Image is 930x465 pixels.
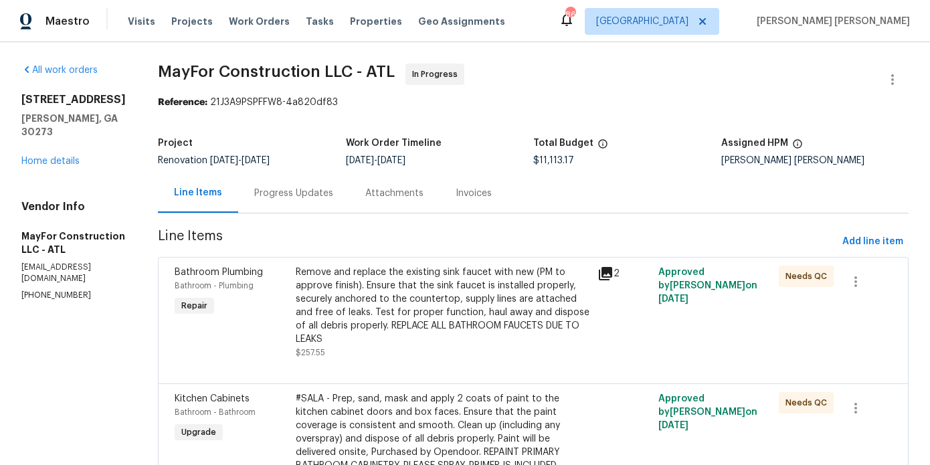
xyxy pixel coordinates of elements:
span: The hpm assigned to this work order. [792,138,803,156]
span: [PERSON_NAME] [PERSON_NAME] [751,15,910,28]
span: Tasks [306,17,334,26]
span: Maestro [45,15,90,28]
span: Needs QC [785,270,832,283]
span: Geo Assignments [418,15,505,28]
span: Projects [171,15,213,28]
div: [PERSON_NAME] [PERSON_NAME] [721,156,909,165]
h5: Assigned HPM [721,138,788,148]
span: MayFor Construction LLC - ATL [158,64,395,80]
div: Attachments [365,187,424,200]
span: Visits [128,15,155,28]
div: 2 [597,266,650,282]
span: In Progress [412,68,463,81]
span: [DATE] [658,421,688,430]
div: Line Items [174,186,222,199]
h5: Work Order Timeline [346,138,442,148]
h2: [STREET_ADDRESS] [21,93,126,106]
h5: Total Budget [533,138,593,148]
span: Bathroom - Bathroom [175,408,256,416]
p: [PHONE_NUMBER] [21,290,126,301]
a: Home details [21,157,80,166]
span: Upgrade [176,426,221,439]
span: [DATE] [346,156,374,165]
span: Approved by [PERSON_NAME] on [658,394,757,430]
span: Properties [350,15,402,28]
span: Kitchen Cabinets [175,394,250,403]
span: Renovation [158,156,270,165]
span: Bathroom - Plumbing [175,282,254,290]
span: Work Orders [229,15,290,28]
span: Add line item [842,234,903,250]
div: 86 [565,8,575,21]
h5: MayFor Construction LLC - ATL [21,229,126,256]
span: The total cost of line items that have been proposed by Opendoor. This sum includes line items th... [597,138,608,156]
h5: Project [158,138,193,148]
span: [DATE] [658,294,688,304]
p: [EMAIL_ADDRESS][DOMAIN_NAME] [21,262,126,284]
span: [DATE] [242,156,270,165]
div: Invoices [456,187,492,200]
span: [GEOGRAPHIC_DATA] [596,15,688,28]
span: Approved by [PERSON_NAME] on [658,268,757,304]
span: - [210,156,270,165]
span: [DATE] [210,156,238,165]
div: Remove and replace the existing sink faucet with new (PM to approve finish). Ensure that the sink... [296,266,590,346]
h5: [PERSON_NAME], GA 30273 [21,112,126,138]
span: Line Items [158,229,837,254]
span: - [346,156,405,165]
div: Progress Updates [254,187,333,200]
div: 21J3A9PSPFFW8-4a820df83 [158,96,909,109]
span: [DATE] [377,156,405,165]
span: Bathroom Plumbing [175,268,263,277]
span: Needs QC [785,396,832,409]
span: $257.55 [296,349,325,357]
a: All work orders [21,66,98,75]
h4: Vendor Info [21,200,126,213]
button: Add line item [837,229,909,254]
span: Repair [176,299,213,312]
b: Reference: [158,98,207,107]
span: $11,113.17 [533,156,574,165]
